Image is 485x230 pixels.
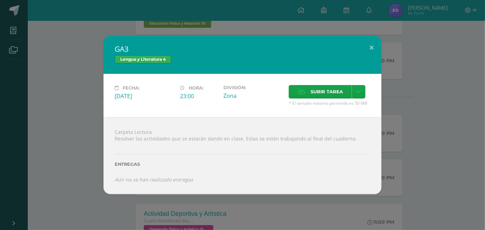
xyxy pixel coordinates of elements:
span: * El tamaño máximo permitido es 50 MB [289,100,370,106]
label: División: [223,85,283,90]
i: Aún no se han realizado entregas [115,176,193,183]
label: Entregas [115,162,370,167]
div: 23:00 [180,92,218,100]
div: Zona [223,92,283,100]
span: Subir tarea [311,85,343,98]
span: Lengua y Literatura 4 [115,55,171,63]
div: [DATE] [115,92,174,100]
h2: GA3 [115,44,370,54]
span: Hora: [189,85,204,91]
button: Close (Esc) [362,36,381,59]
span: Fecha: [123,85,140,91]
div: Carpeta Lectura Resolver las actividades que se estarán dando en clase. Estas se están trabajando... [104,117,381,194]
